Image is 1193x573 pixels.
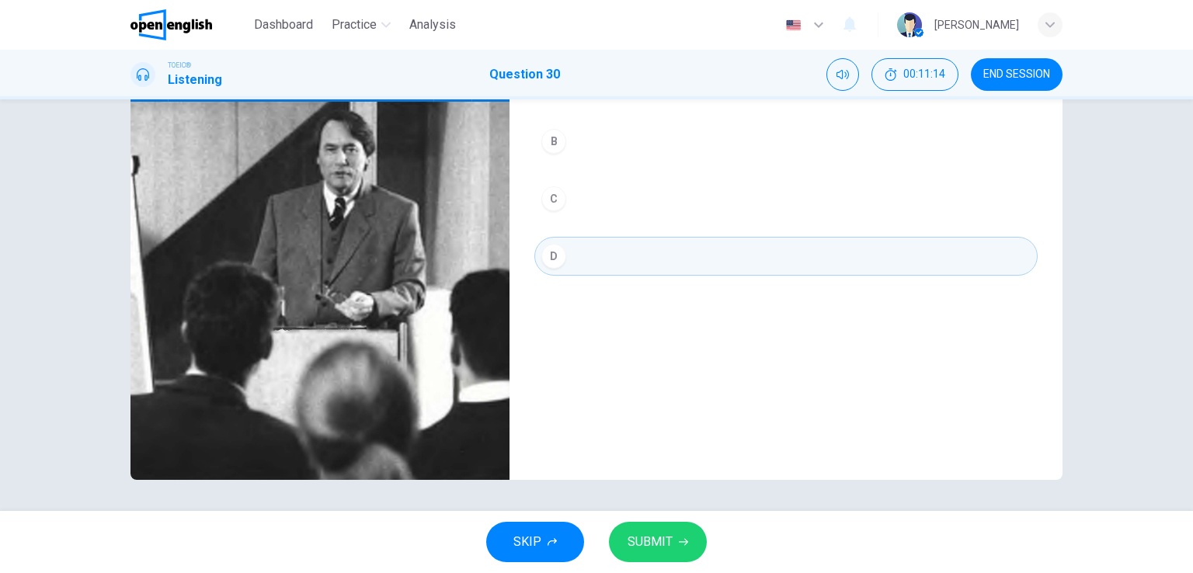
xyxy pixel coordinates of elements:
a: OpenEnglish logo [130,9,248,40]
span: END SESSION [983,68,1050,81]
h1: Listening [168,71,222,89]
button: Practice [325,11,397,39]
div: D [541,244,566,269]
span: Dashboard [254,16,313,34]
span: Analysis [409,16,456,34]
button: Dashboard [248,11,319,39]
span: Practice [332,16,377,34]
span: 00:11:14 [903,68,945,81]
span: SUBMIT [628,531,673,553]
button: SKIP [486,522,584,562]
div: [PERSON_NAME] [934,16,1019,34]
div: B [541,129,566,154]
button: SUBMIT [609,522,707,562]
button: B [534,122,1038,161]
button: D [534,237,1038,276]
button: C [534,179,1038,218]
span: SKIP [513,531,541,553]
div: Hide [871,58,958,91]
img: Photographs [130,102,510,480]
img: Profile picture [897,12,922,37]
button: Analysis [403,11,462,39]
span: TOEIC® [168,60,191,71]
div: C [541,186,566,211]
img: OpenEnglish logo [130,9,212,40]
img: en [784,19,803,31]
button: 00:11:14 [871,58,958,91]
button: END SESSION [971,58,1063,91]
div: Mute [826,58,859,91]
h1: Question 30 [489,65,560,84]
